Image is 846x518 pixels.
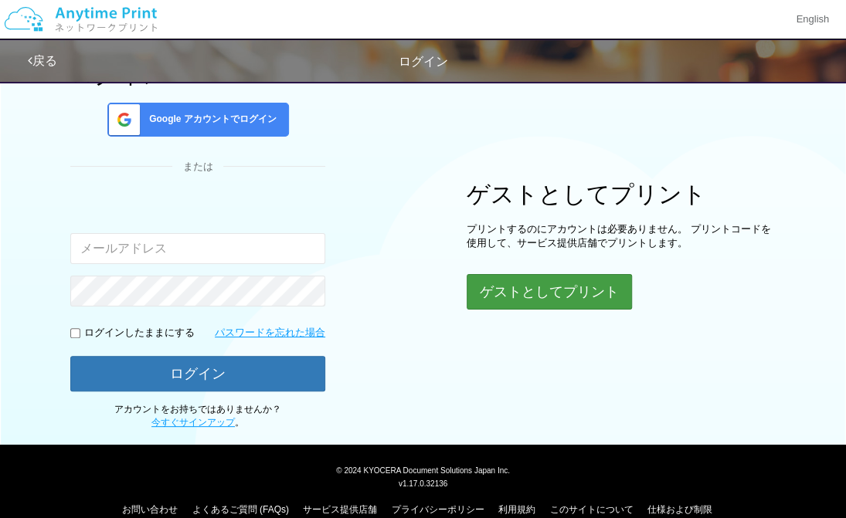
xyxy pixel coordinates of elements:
a: 仕様および制限 [647,504,712,515]
span: Google アカウントでログイン [143,113,277,126]
p: アカウントをお持ちではありませんか？ [70,403,325,429]
button: ゲストとしてプリント [467,274,632,310]
p: プリントするのにアカウントは必要ありません。 プリントコードを使用して、サービス提供店舗でプリントします。 [467,222,776,251]
h1: ゲストとしてプリント [467,181,776,207]
div: または [70,160,325,174]
span: © 2024 KYOCERA Document Solutions Japan Inc. [336,465,510,475]
a: お問い合わせ [122,504,178,515]
a: サービス提供店舗 [303,504,377,515]
input: メールアドレス [70,233,325,264]
a: このサイトについて [549,504,633,515]
button: ログイン [70,356,325,391]
a: 今すぐサインアップ [151,417,235,428]
span: v1.17.0.32136 [399,479,447,488]
a: 戻る [28,54,57,67]
a: よくあるご質問 (FAQs) [192,504,289,515]
span: ログイン [399,55,448,68]
a: 利用規約 [498,504,535,515]
a: パスワードを忘れた場合 [215,326,325,340]
a: プライバシーポリシー [392,504,484,515]
span: 。 [151,417,244,428]
p: ログインしたままにする [84,326,195,340]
